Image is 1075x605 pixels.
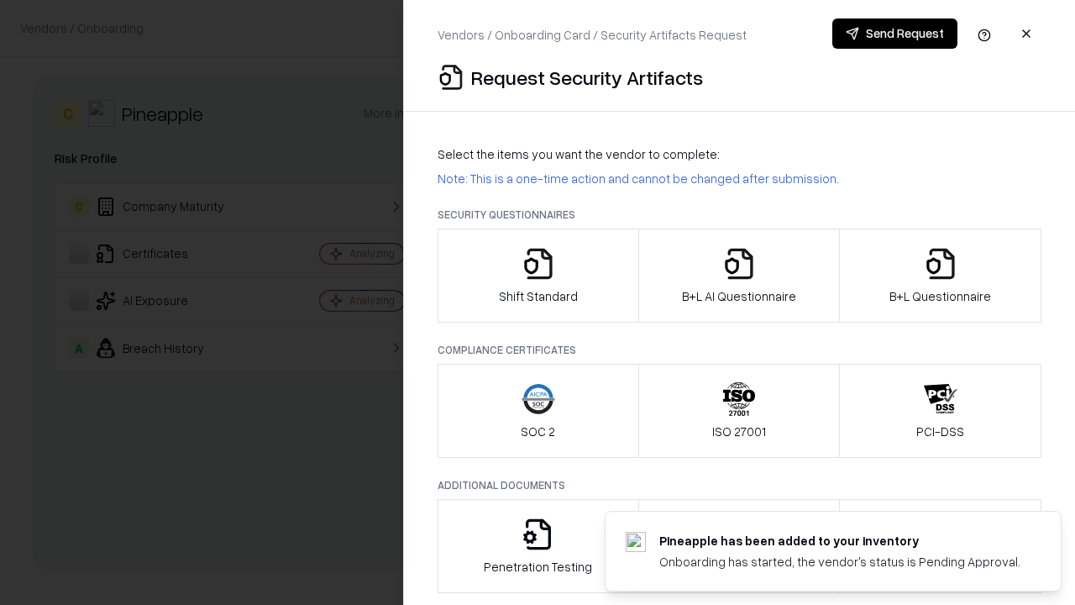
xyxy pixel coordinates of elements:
[484,558,592,576] p: Penetration Testing
[712,423,766,440] p: ISO 27001
[659,553,1020,571] div: Onboarding has started, the vendor's status is Pending Approval.
[499,287,578,305] p: Shift Standard
[839,229,1041,323] button: B+L Questionnaire
[916,423,964,440] p: PCI-DSS
[471,64,703,91] p: Request Security Artifacts
[438,343,1041,357] p: Compliance Certificates
[438,364,639,458] button: SOC 2
[682,287,796,305] p: B+L AI Questionnaire
[889,287,991,305] p: B+L Questionnaire
[638,499,841,593] button: Privacy Policy
[438,499,639,593] button: Penetration Testing
[438,229,639,323] button: Shift Standard
[638,229,841,323] button: B+L AI Questionnaire
[438,170,1041,187] p: Note: This is a one-time action and cannot be changed after submission.
[521,423,555,440] p: SOC 2
[438,26,747,44] p: Vendors / Onboarding Card / Security Artifacts Request
[832,18,957,49] button: Send Request
[638,364,841,458] button: ISO 27001
[839,499,1041,593] button: Data Processing Agreement
[438,208,1041,222] p: Security Questionnaires
[839,364,1041,458] button: PCI-DSS
[659,532,1020,550] div: Pineapple has been added to your inventory
[438,145,1041,163] p: Select the items you want the vendor to complete:
[438,478,1041,492] p: Additional Documents
[626,532,646,552] img: pineappleenergy.com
